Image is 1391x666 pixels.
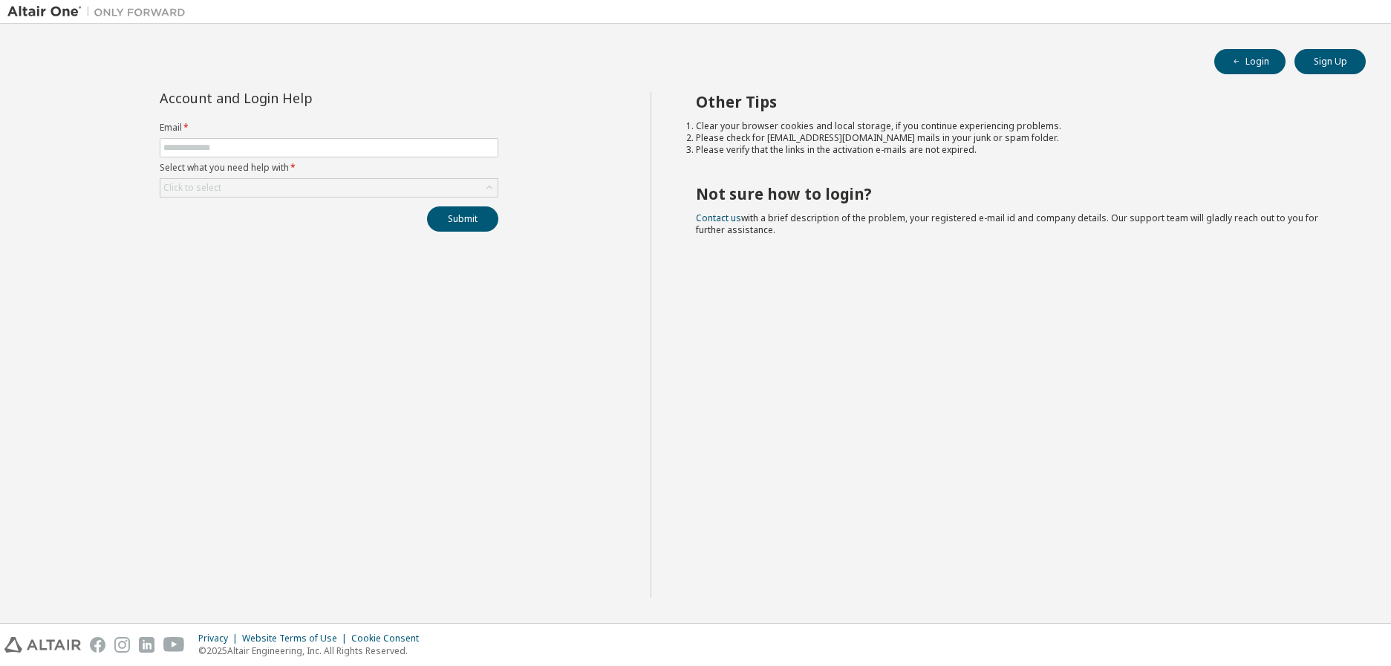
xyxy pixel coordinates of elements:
li: Please check for [EMAIL_ADDRESS][DOMAIN_NAME] mails in your junk or spam folder. [696,132,1339,144]
li: Please verify that the links in the activation e-mails are not expired. [696,144,1339,156]
div: Account and Login Help [160,92,431,104]
div: Privacy [198,633,242,644]
img: facebook.svg [90,637,105,653]
a: Contact us [696,212,741,224]
span: with a brief description of the problem, your registered e-mail id and company details. Our suppo... [696,212,1318,236]
li: Clear your browser cookies and local storage, if you continue experiencing problems. [696,120,1339,132]
img: youtube.svg [163,637,185,653]
h2: Other Tips [696,92,1339,111]
button: Submit [427,206,498,232]
div: Click to select [163,182,221,194]
label: Email [160,122,498,134]
button: Login [1214,49,1286,74]
img: linkedin.svg [139,637,154,653]
div: Cookie Consent [351,633,428,644]
button: Sign Up [1294,49,1366,74]
div: Website Terms of Use [242,633,351,644]
img: instagram.svg [114,637,130,653]
img: altair_logo.svg [4,637,81,653]
h2: Not sure how to login? [696,184,1339,203]
label: Select what you need help with [160,162,498,174]
img: Altair One [7,4,193,19]
p: © 2025 Altair Engineering, Inc. All Rights Reserved. [198,644,428,657]
div: Click to select [160,179,498,197]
